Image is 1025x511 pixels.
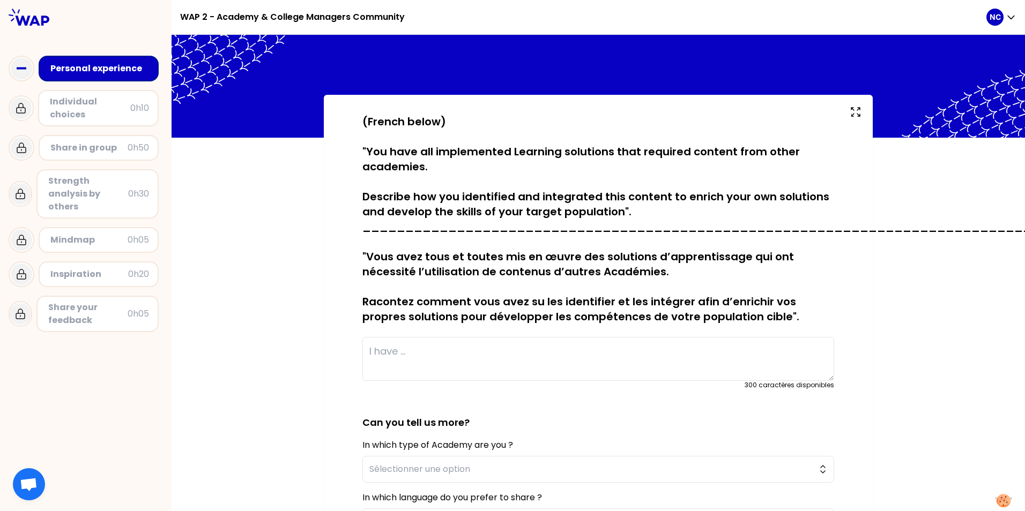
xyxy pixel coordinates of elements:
label: In which language do you prefer to share ? [362,491,542,504]
div: 0h05 [128,234,149,246]
label: In which type of Academy are you ? [362,439,513,451]
button: NC [986,9,1016,26]
div: Ouvrir le chat [13,468,45,500]
p: NC [990,12,1001,22]
div: 0h30 [128,187,149,200]
h2: Can you tell us more? [362,398,834,430]
div: Inspiration [50,268,128,281]
span: Sélectionner une option [369,463,812,476]
div: 300 caractères disponibles [745,381,834,389]
p: (French below) "You have all implemented Learning solutions that required content from other acad... [362,114,834,324]
div: 0h10 [130,102,149,115]
div: Share your feedback [48,301,128,327]
div: 0h20 [128,268,149,281]
div: 0h05 [128,307,149,320]
button: Sélectionner une option [362,456,834,483]
div: Mindmap [50,234,128,246]
div: Personal experience [50,62,149,75]
div: Share in group [50,141,128,154]
div: Strength analysis by others [48,175,128,213]
div: 0h50 [128,141,149,154]
div: Individual choices [50,95,130,121]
